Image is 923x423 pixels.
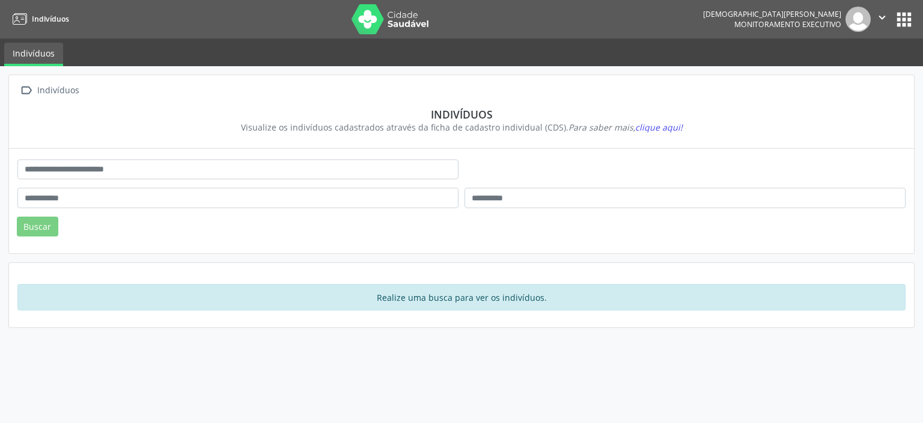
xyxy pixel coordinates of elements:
div: Indivíduos [35,82,81,99]
i:  [17,82,35,99]
button: apps [894,9,915,30]
div: Realize uma busca para ver os indivíduos. [17,284,906,310]
i: Para saber mais, [568,122,683,133]
div: Indivíduos [26,108,897,121]
div: Visualize os indivíduos cadastrados através da ficha de cadastro individual (CDS). [26,121,897,134]
span: Monitoramento Executivo [734,19,841,29]
div: [DEMOGRAPHIC_DATA][PERSON_NAME] [703,9,841,19]
a: Indivíduos [8,9,69,29]
span: Indivíduos [32,14,69,24]
a: Indivíduos [4,43,63,66]
i:  [876,11,889,24]
button:  [871,7,894,32]
button: Buscar [17,217,58,237]
span: clique aqui! [635,122,683,133]
img: img [845,7,871,32]
a:  Indivíduos [17,82,81,99]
